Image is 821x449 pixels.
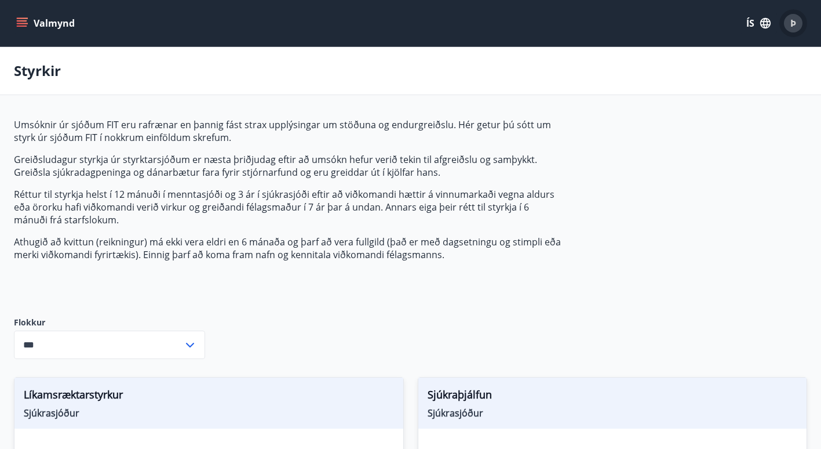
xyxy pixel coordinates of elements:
[779,9,807,37] button: Þ
[428,407,798,419] span: Sjúkrasjóður
[14,236,561,261] p: Athugið að kvittun (reikningur) má ekki vera eldri en 6 mánaða og þarf að vera fullgild (það er m...
[14,153,561,179] p: Greiðsludagur styrkja úr styrktarsjóðum er næsta þriðjudag eftir að umsókn hefur verið tekin til ...
[24,387,394,407] span: Líkamsræktarstyrkur
[14,317,205,328] label: Flokkur
[24,407,394,419] span: Sjúkrasjóður
[14,118,561,144] p: Umsóknir úr sjóðum FIT eru rafrænar en þannig fást strax upplýsingar um stöðuna og endurgreiðslu....
[14,61,61,81] p: Styrkir
[740,13,777,34] button: ÍS
[428,387,798,407] span: Sjúkraþjálfun
[14,13,79,34] button: menu
[790,17,796,30] span: Þ
[14,188,561,226] p: Réttur til styrkja helst í 12 mánuði í menntasjóði og 3 ár í sjúkrasjóði eftir að viðkomandi hætt...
